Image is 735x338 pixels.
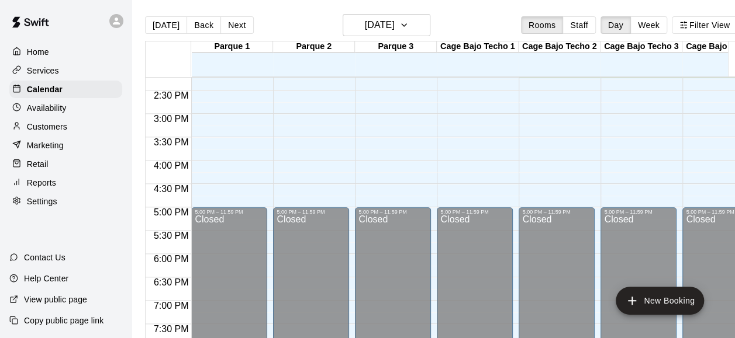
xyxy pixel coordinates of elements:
[195,209,264,215] div: 5:00 PM – 11:59 PM
[601,16,631,34] button: Day
[151,137,192,147] span: 3:30 PM
[151,114,192,124] span: 3:00 PM
[358,209,427,215] div: 5:00 PM – 11:59 PM
[24,273,68,284] p: Help Center
[27,196,57,207] p: Settings
[604,209,673,215] div: 5:00 PM – 11:59 PM
[151,231,192,241] span: 5:30 PM
[343,14,430,36] button: [DATE]
[601,41,682,53] div: Cage Bajo Techo 3
[151,207,192,217] span: 5:00 PM
[9,99,122,117] a: Availability
[522,209,591,215] div: 5:00 PM – 11:59 PM
[27,140,64,151] p: Marketing
[9,118,122,135] a: Customers
[27,65,59,76] p: Services
[9,62,122,79] a: Services
[151,254,192,264] span: 6:00 PM
[151,90,192,100] span: 2:30 PM
[9,174,122,191] a: Reports
[27,158,49,170] p: Retail
[440,209,509,215] div: 5:00 PM – 11:59 PM
[9,43,122,61] a: Home
[145,16,187,34] button: [DATE]
[521,16,563,34] button: Rooms
[151,184,192,194] span: 4:30 PM
[27,83,63,95] p: Calendar
[630,16,667,34] button: Week
[24,294,87,305] p: View public page
[27,46,49,58] p: Home
[563,16,596,34] button: Staff
[437,41,519,53] div: Cage Bajo Techo 1
[151,277,192,287] span: 6:30 PM
[9,155,122,173] a: Retail
[27,121,67,133] p: Customers
[365,17,395,33] h6: [DATE]
[616,287,704,315] button: add
[519,41,601,53] div: Cage Bajo Techo 2
[27,102,67,114] p: Availability
[24,252,65,263] p: Contact Us
[24,315,103,326] p: Copy public page link
[187,16,221,34] button: Back
[151,301,192,311] span: 7:00 PM
[9,193,122,210] a: Settings
[9,81,122,98] a: Calendar
[355,41,437,53] div: Parque 3
[277,209,346,215] div: 5:00 PM – 11:59 PM
[220,16,253,34] button: Next
[151,324,192,334] span: 7:30 PM
[151,161,192,170] span: 4:00 PM
[27,177,56,189] p: Reports
[9,137,122,154] a: Marketing
[191,41,273,53] div: Parque 1
[273,41,355,53] div: Parque 2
